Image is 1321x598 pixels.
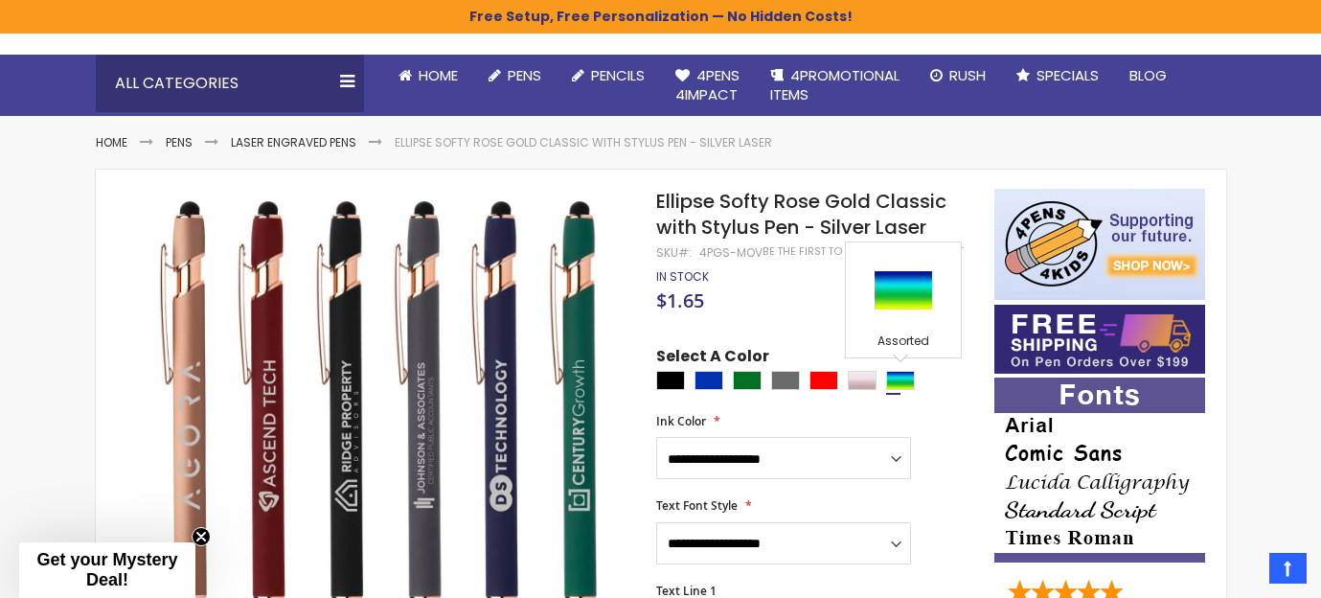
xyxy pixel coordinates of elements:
[419,65,458,85] span: Home
[994,305,1205,374] img: Free shipping on orders over $199
[656,346,769,372] span: Select A Color
[19,542,195,598] div: Get your Mystery Deal!Close teaser
[851,333,956,353] div: Assorted
[660,55,755,117] a: 4Pens4impact
[763,244,964,259] a: Be the first to review this product
[656,497,738,514] span: Text Font Style
[395,135,772,150] li: Ellipse Softy Rose Gold Classic with Stylus Pen - Silver Laser
[36,550,177,589] span: Get your Mystery Deal!
[166,134,193,150] a: Pens
[96,134,127,150] a: Home
[591,65,645,85] span: Pencils
[770,65,900,104] span: 4PROMOTIONAL ITEMS
[192,527,211,546] button: Close teaser
[656,287,704,313] span: $1.65
[994,189,1205,300] img: 4pens 4 kids
[1129,65,1167,85] span: Blog
[383,55,473,97] a: Home
[1001,55,1114,97] a: Specials
[886,371,915,390] div: Assorted
[508,65,541,85] span: Pens
[1269,553,1307,584] a: Top
[809,371,838,390] div: Red
[656,371,685,390] div: Black
[96,55,364,112] div: All Categories
[231,134,356,150] a: Laser Engraved Pens
[656,188,946,241] span: Ellipse Softy Rose Gold Classic with Stylus Pen - Silver Laser
[848,371,877,390] div: Rose Gold
[656,413,706,429] span: Ink Color
[473,55,557,97] a: Pens
[994,378,1205,563] img: font-personalization-examples
[733,371,762,390] div: Green
[656,269,709,285] div: Availability
[771,371,800,390] div: Grey
[656,244,692,261] strong: SKU
[656,268,709,285] span: In stock
[915,55,1001,97] a: Rush
[557,55,660,97] a: Pencils
[755,55,915,117] a: 4PROMOTIONALITEMS
[1036,65,1099,85] span: Specials
[1114,55,1182,97] a: Blog
[699,245,763,261] div: 4PGS-MOV
[675,65,740,104] span: 4Pens 4impact
[949,65,986,85] span: Rush
[695,371,723,390] div: Blue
